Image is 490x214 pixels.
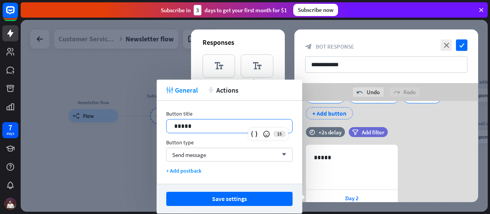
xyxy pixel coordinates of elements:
[161,5,287,15] div: Subscribe in days to get your first month for $1
[309,129,315,135] i: time
[166,139,292,146] div: Button type
[357,89,363,95] i: undo
[166,87,173,93] i: tweak
[7,131,14,136] div: days
[390,87,420,97] div: Redo
[352,129,358,135] i: filter
[6,3,29,26] button: Open LiveChat chat widget
[8,124,12,131] div: 7
[166,110,292,117] div: Button title
[306,107,353,119] div: + Add button
[207,87,214,93] i: action
[345,194,359,202] span: Day 2
[362,129,384,136] span: Add filter
[394,89,400,95] i: redo
[305,43,312,50] i: block_bot_response
[172,151,206,158] span: Send message
[2,122,18,138] a: 7 days
[293,4,338,16] div: Subscribe now
[166,167,292,174] div: + Add postback
[456,39,467,51] i: check
[316,43,354,50] span: Bot Response
[441,39,452,51] i: close
[194,5,201,15] div: 3
[175,86,198,95] span: General
[166,192,292,206] button: Save settings
[318,129,341,136] div: +2s delay
[216,86,238,95] span: Actions
[278,152,286,157] i: arrow_down
[353,87,384,97] div: Undo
